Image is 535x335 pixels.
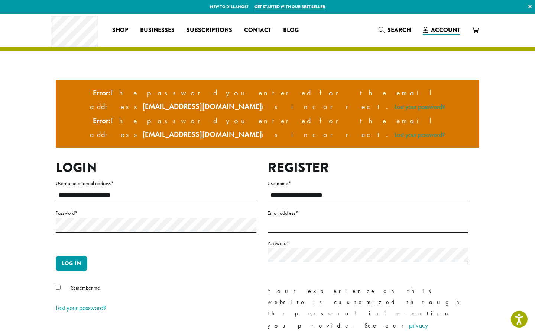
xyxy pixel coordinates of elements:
[373,24,417,36] a: Search
[267,179,468,188] label: Username
[244,26,271,35] span: Contact
[56,208,256,218] label: Password
[142,102,262,111] strong: [EMAIL_ADDRESS][DOMAIN_NAME]
[187,26,232,35] span: Subscriptions
[93,116,110,125] strong: Error:
[431,26,460,34] span: Account
[93,88,110,98] strong: Error:
[56,256,87,271] button: Log in
[140,26,175,35] span: Businesses
[283,26,299,35] span: Blog
[56,303,106,312] a: Lost your password?
[62,86,473,114] li: The password you entered for the email address is incorrect.
[62,114,473,142] li: The password you entered for the email address is incorrect.
[267,208,468,218] label: Email address
[395,130,445,139] a: Lost your password?
[56,179,256,188] label: Username or email address
[267,160,468,176] h2: Register
[388,26,411,34] span: Search
[112,26,128,35] span: Shop
[395,102,445,111] a: Lost your password?
[254,4,325,10] a: Get started with our best seller
[142,130,262,139] strong: [EMAIL_ADDRESS][DOMAIN_NAME]
[267,239,468,248] label: Password
[56,160,256,176] h2: Login
[71,284,100,291] span: Remember me
[106,24,134,36] a: Shop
